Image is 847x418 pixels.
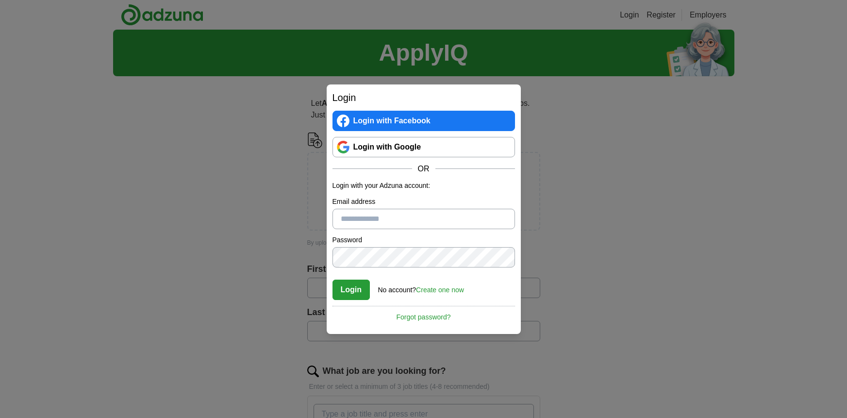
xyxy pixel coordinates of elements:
a: Login with Google [332,137,515,157]
a: Forgot password? [332,306,515,322]
label: Email address [332,197,515,207]
a: Create one now [416,286,464,294]
button: Login [332,280,370,300]
span: OR [412,163,435,175]
label: Password [332,235,515,245]
h2: Login [332,90,515,105]
p: Login with your Adzuna account: [332,181,515,191]
a: Login with Facebook [332,111,515,131]
div: No account? [378,279,464,295]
